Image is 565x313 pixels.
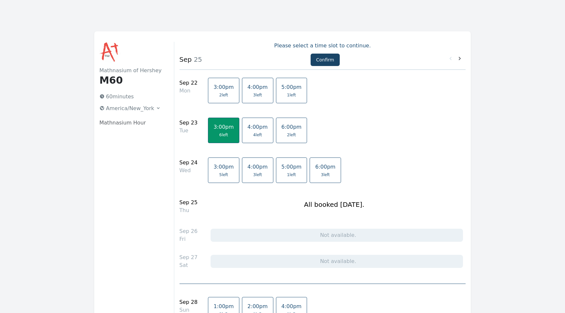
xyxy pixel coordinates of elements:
[180,261,198,269] div: Sat
[192,56,202,63] span: 25
[311,54,340,66] button: Confirm
[180,159,198,167] div: Sep 24
[321,172,330,177] span: 3 left
[248,124,268,130] span: 4:00pm
[180,167,198,174] div: Wed
[219,132,228,138] span: 6 left
[180,42,466,50] p: Please select a time slot to continue.
[180,119,198,127] div: Sep 23
[180,235,198,243] div: Fri
[253,172,262,177] span: 3 left
[287,172,296,177] span: 1 left
[97,91,163,102] p: 60 minutes
[214,303,234,309] span: 1:00pm
[248,164,268,170] span: 4:00pm
[248,303,268,309] span: 2:00pm
[219,92,228,98] span: 2 left
[214,164,234,170] span: 3:00pm
[287,92,296,98] span: 1 left
[282,84,302,90] span: 5:00pm
[214,84,234,90] span: 3:00pm
[97,103,163,114] button: America/New_York
[180,87,198,95] div: Mon
[180,79,198,87] div: Sep 22
[282,303,302,309] span: 4:00pm
[282,164,302,170] span: 5:00pm
[180,56,192,63] strong: Sep
[211,229,463,242] div: Not available.
[180,199,198,206] div: Sep 25
[180,206,198,214] div: Thu
[99,119,163,127] p: Mathnasium Hour
[99,74,163,86] h1: M60
[214,124,234,130] span: 3:00pm
[315,164,335,170] span: 6:00pm
[180,298,198,306] div: Sep 28
[253,92,262,98] span: 3 left
[287,132,296,138] span: 2 left
[248,84,268,90] span: 4:00pm
[99,42,120,63] img: Mathnasium of Hershey
[99,67,163,74] h2: Mathnasium of Hershey
[282,124,302,130] span: 6:00pm
[180,127,198,135] div: Tue
[180,254,198,261] div: Sep 27
[253,132,262,138] span: 4 left
[211,255,463,268] div: Not available.
[304,200,365,209] h1: All booked [DATE].
[219,172,228,177] span: 5 left
[180,227,198,235] div: Sep 26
